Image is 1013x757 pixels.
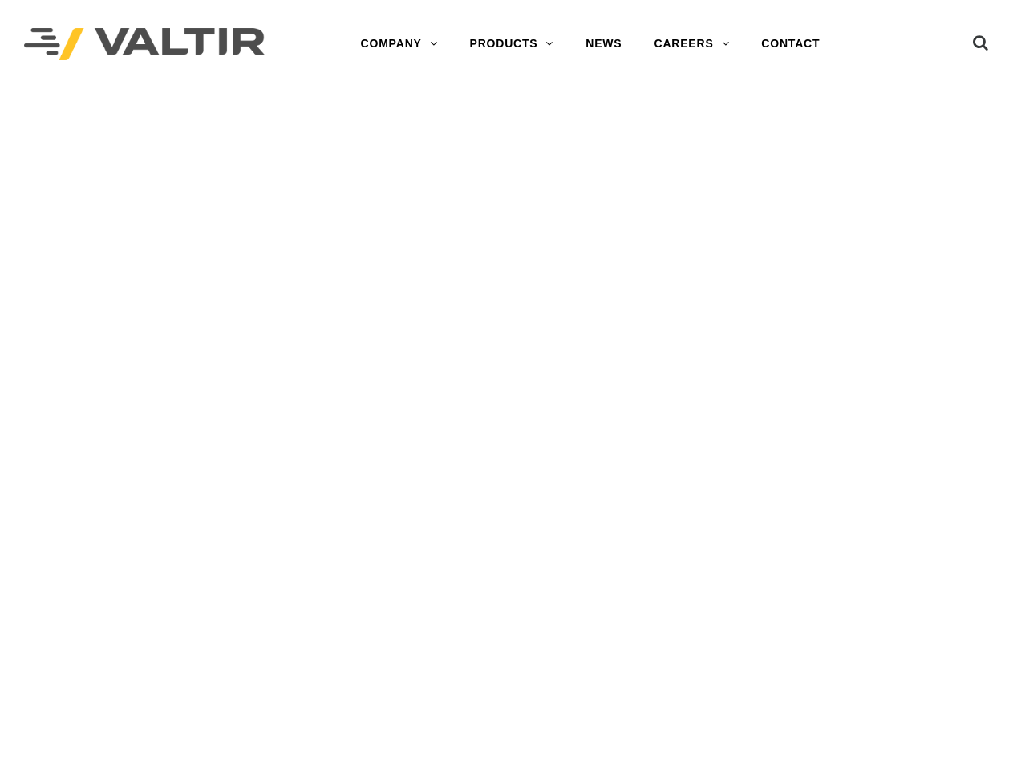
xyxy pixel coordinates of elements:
a: CONTACT [745,28,836,60]
a: COMPANY [345,28,454,60]
a: NEWS [569,28,638,60]
img: Valtir [24,28,265,61]
a: PRODUCTS [454,28,570,60]
a: CAREERS [638,28,745,60]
